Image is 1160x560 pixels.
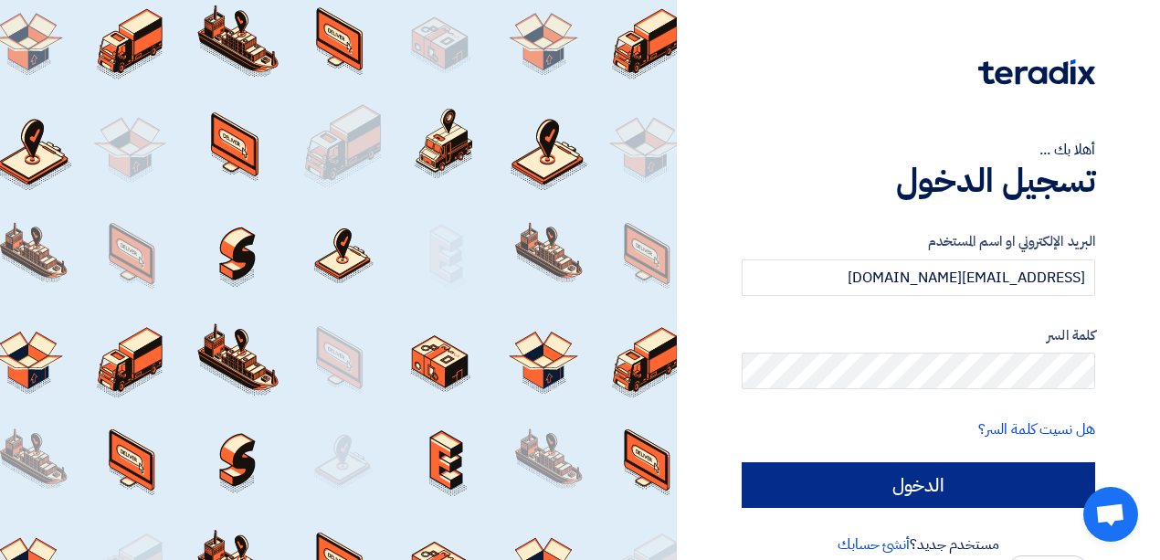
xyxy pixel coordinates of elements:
input: الدخول [742,462,1095,508]
div: مستخدم جديد؟ [742,534,1095,555]
input: أدخل بريد العمل الإلكتروني او اسم المستخدم الخاص بك ... [742,259,1095,296]
label: البريد الإلكتروني او اسم المستخدم [742,231,1095,252]
h1: تسجيل الدخول [742,161,1095,201]
label: كلمة السر [742,325,1095,346]
a: أنشئ حسابك [838,534,910,555]
div: أهلا بك ... [742,139,1095,161]
a: هل نسيت كلمة السر؟ [978,418,1095,440]
a: Open chat [1083,487,1138,542]
img: Teradix logo [978,59,1095,85]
